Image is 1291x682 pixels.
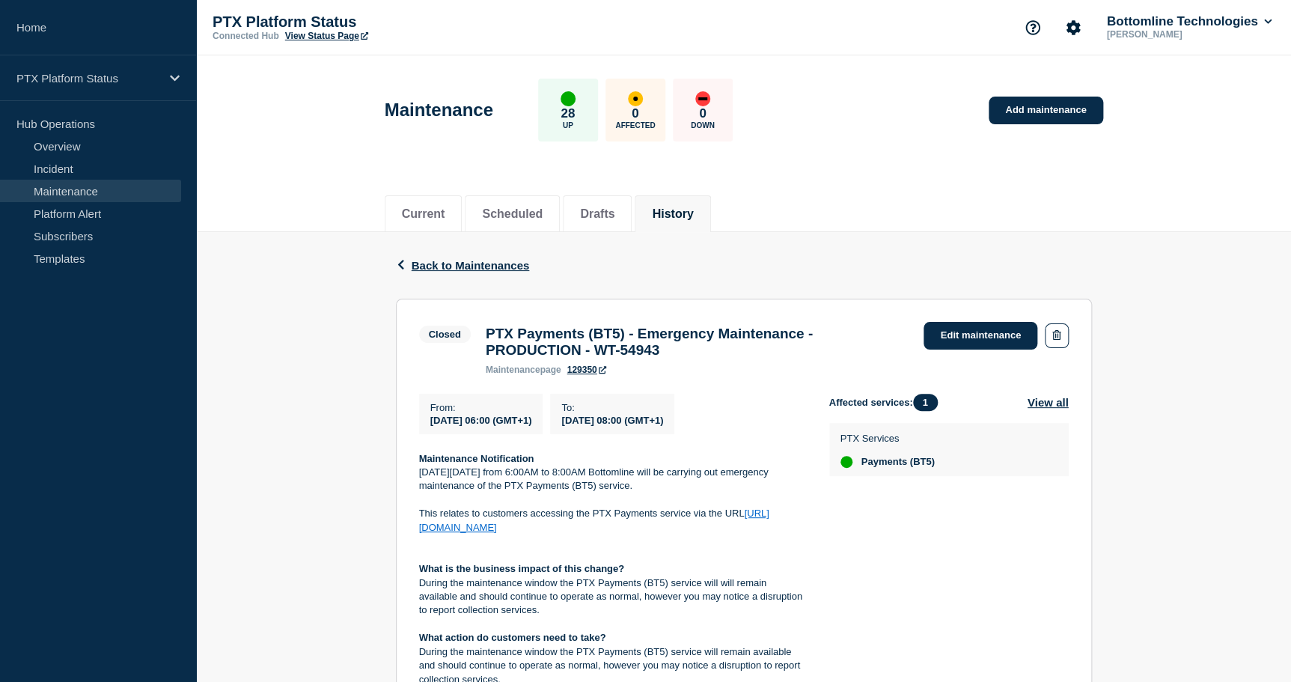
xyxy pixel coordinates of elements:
[419,563,625,574] strong: What is the business impact of this change?
[419,326,471,343] span: Closed
[419,453,534,464] strong: Maintenance Notification
[1017,12,1049,43] button: Support
[419,632,606,643] strong: What action do customers need to take?
[699,106,706,121] p: 0
[419,507,805,535] p: This relates to customers accessing the PTX Payments service via the URL
[213,31,279,41] p: Connected Hub
[561,415,663,426] span: [DATE] 08:00 (GMT+1)
[628,91,643,106] div: affected
[16,72,160,85] p: PTX Platform Status
[632,106,638,121] p: 0
[285,31,368,41] a: View Status Page
[1104,29,1260,40] p: [PERSON_NAME]
[563,121,573,130] p: Up
[695,91,710,106] div: down
[486,365,540,375] span: maintenance
[486,326,909,359] h3: PTX Payments (BT5) - Emergency Maintenance - PRODUCTION - WT-54943
[486,365,561,375] p: page
[430,402,532,413] p: From :
[561,106,575,121] p: 28
[840,433,935,444] p: PTX Services
[1028,394,1069,411] button: View all
[561,402,663,413] p: To :
[840,456,852,468] div: up
[1057,12,1089,43] button: Account settings
[861,456,935,468] span: Payments (BT5)
[615,121,655,130] p: Affected
[561,91,576,106] div: up
[213,13,512,31] p: PTX Platform Status
[419,466,805,493] p: [DATE][DATE] from 6:00AM to 8:00AM Bottomline will be carrying out emergency maintenance of the P...
[1104,14,1275,29] button: Bottomline Technologies
[580,207,614,221] button: Drafts
[419,576,805,618] p: During the maintenance window the PTX Payments (BT5) service will will remain available and shoul...
[924,322,1037,350] a: Edit maintenance
[691,121,715,130] p: Down
[396,259,530,272] button: Back to Maintenances
[482,207,543,221] button: Scheduled
[419,508,769,532] a: [URL][DOMAIN_NAME]
[989,97,1102,124] a: Add maintenance
[430,415,532,426] span: [DATE] 06:00 (GMT+1)
[385,100,493,121] h1: Maintenance
[652,207,693,221] button: History
[913,394,938,411] span: 1
[402,207,445,221] button: Current
[829,394,945,411] span: Affected services:
[567,365,606,375] a: 129350
[412,259,530,272] span: Back to Maintenances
